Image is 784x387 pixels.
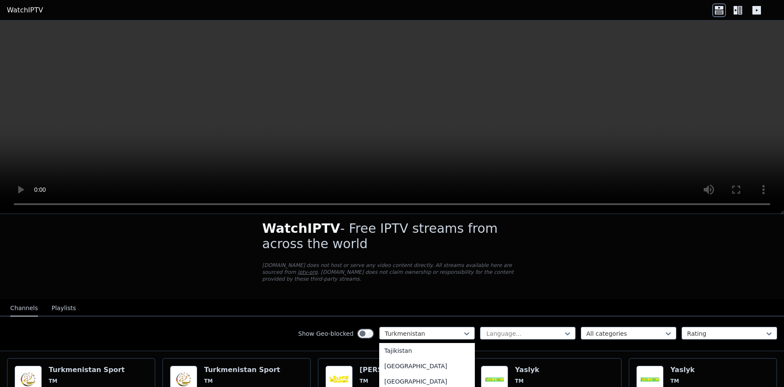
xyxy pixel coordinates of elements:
[52,300,76,317] button: Playlists
[262,262,522,282] p: [DOMAIN_NAME] does not host or serve any video content directly. All streams available here are s...
[262,221,340,236] span: WatchIPTV
[298,329,354,338] label: Show Geo-blocked
[670,366,708,374] h6: Yaslyk
[360,378,368,384] span: TM
[515,366,553,374] h6: Yaslyk
[379,358,475,374] div: [GEOGRAPHIC_DATA]
[204,378,213,384] span: TM
[7,5,43,15] a: WatchIPTV
[379,343,475,358] div: Tajikistan
[360,366,423,374] h6: [PERSON_NAME]
[10,300,38,317] button: Channels
[262,221,522,252] h1: - Free IPTV streams from across the world
[670,378,679,384] span: TM
[49,378,57,384] span: TM
[515,378,524,384] span: TM
[204,366,280,374] h6: Turkmenistan Sport
[298,269,318,275] a: iptv-org
[49,366,125,374] h6: Turkmenistan Sport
